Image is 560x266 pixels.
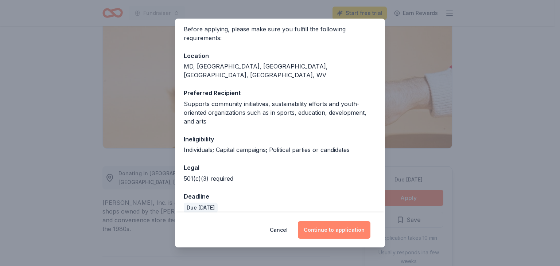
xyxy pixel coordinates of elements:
[298,221,370,239] button: Continue to application
[184,88,376,98] div: Preferred Recipient
[184,99,376,126] div: Supports community initiatives, sustainability efforts and youth-oriented organizations such as i...
[184,134,376,144] div: Ineligibility
[270,221,288,239] button: Cancel
[184,174,376,183] div: 501(c)(3) required
[184,192,376,201] div: Deadline
[184,62,376,79] div: MD, [GEOGRAPHIC_DATA], [GEOGRAPHIC_DATA], [GEOGRAPHIC_DATA], [GEOGRAPHIC_DATA], WV
[184,145,376,154] div: Individuals; Capital campaigns; Political parties or candidates
[184,25,376,42] div: Before applying, please make sure you fulfill the following requirements:
[184,51,376,60] div: Location
[184,163,376,172] div: Legal
[184,203,218,213] div: Due [DATE]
